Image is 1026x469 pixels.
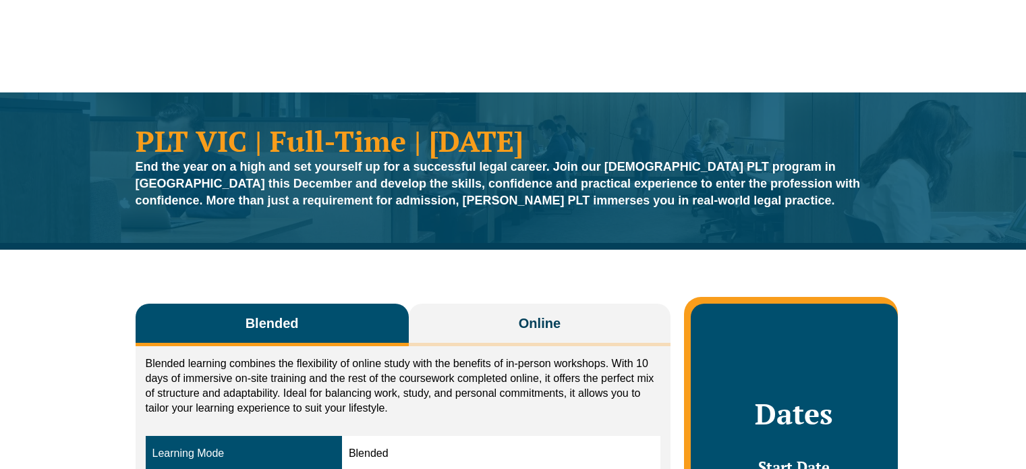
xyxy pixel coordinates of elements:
[246,314,299,333] span: Blended
[152,446,335,462] div: Learning Mode
[136,160,861,207] strong: End the year on a high and set yourself up for a successful legal career. Join our [DEMOGRAPHIC_D...
[146,356,661,416] p: Blended learning combines the flexibility of online study with the benefits of in-person workshop...
[704,397,884,431] h2: Dates
[519,314,561,333] span: Online
[349,446,654,462] div: Blended
[136,126,891,155] h1: PLT VIC | Full-Time | [DATE]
